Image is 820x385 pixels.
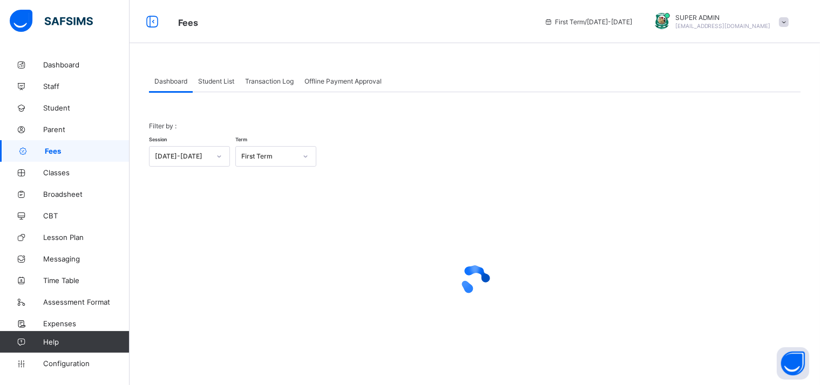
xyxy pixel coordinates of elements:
[643,13,794,31] div: SUPERADMIN
[149,122,177,130] span: Filter by :
[45,147,130,155] span: Fees
[178,17,198,28] span: Fees
[10,10,93,32] img: safsims
[304,77,382,85] span: Offline Payment Approval
[43,233,130,242] span: Lesson Plan
[198,77,234,85] span: Student List
[43,276,130,285] span: Time Table
[675,13,771,22] span: SUPER ADMIN
[43,104,130,112] span: Student
[43,82,130,91] span: Staff
[43,255,130,263] span: Messaging
[43,168,130,177] span: Classes
[149,136,167,142] span: Session
[43,298,130,306] span: Assessment Format
[43,319,130,328] span: Expenses
[245,77,294,85] span: Transaction Log
[43,125,130,134] span: Parent
[43,190,130,198] span: Broadsheet
[43,338,129,346] span: Help
[155,153,210,161] div: [DATE]-[DATE]
[235,136,247,142] span: Term
[43,359,129,368] span: Configuration
[43,60,130,69] span: Dashboard
[777,347,809,380] button: Open asap
[675,23,771,29] span: [EMAIL_ADDRESS][DOMAIN_NAME]
[43,211,130,220] span: CBT
[241,153,296,161] div: First Term
[544,18,632,26] span: session/term information
[154,77,187,85] span: Dashboard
